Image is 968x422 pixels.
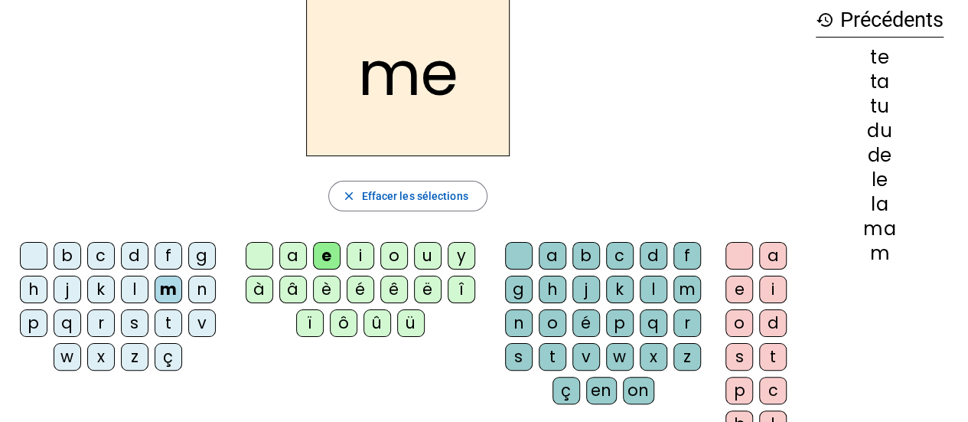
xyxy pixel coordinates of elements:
[188,242,216,270] div: g
[121,309,148,337] div: s
[54,343,81,371] div: w
[313,242,341,270] div: e
[363,309,391,337] div: û
[539,242,566,270] div: a
[121,242,148,270] div: d
[54,276,81,303] div: j
[572,309,600,337] div: é
[20,309,47,337] div: p
[759,343,787,371] div: t
[246,276,273,303] div: à
[572,343,600,371] div: v
[380,276,408,303] div: ê
[816,73,944,91] div: ta
[816,48,944,67] div: te
[328,181,487,211] button: Effacer les sélections
[20,276,47,303] div: h
[397,309,425,337] div: ü
[816,195,944,214] div: la
[725,276,753,303] div: e
[347,242,374,270] div: i
[279,242,307,270] div: a
[673,276,701,303] div: m
[673,309,701,337] div: r
[330,309,357,337] div: ô
[640,343,667,371] div: x
[816,171,944,189] div: le
[313,276,341,303] div: è
[539,309,566,337] div: o
[725,309,753,337] div: o
[121,343,148,371] div: z
[155,242,182,270] div: f
[87,242,115,270] div: c
[586,377,617,404] div: en
[759,242,787,270] div: a
[361,187,468,205] span: Effacer les sélections
[816,11,834,29] mat-icon: history
[505,309,533,337] div: n
[572,242,600,270] div: b
[552,377,580,404] div: ç
[816,220,944,238] div: ma
[414,276,442,303] div: ë
[816,3,944,38] h3: Précédents
[155,276,182,303] div: m
[155,343,182,371] div: ç
[121,276,148,303] div: l
[606,343,634,371] div: w
[279,276,307,303] div: â
[673,242,701,270] div: f
[725,377,753,404] div: p
[640,276,667,303] div: l
[606,309,634,337] div: p
[725,343,753,371] div: s
[296,309,324,337] div: ï
[759,276,787,303] div: i
[816,97,944,116] div: tu
[54,242,81,270] div: b
[640,242,667,270] div: d
[188,276,216,303] div: n
[505,343,533,371] div: s
[341,189,355,203] mat-icon: close
[188,309,216,337] div: v
[87,309,115,337] div: r
[347,276,374,303] div: é
[606,242,634,270] div: c
[155,309,182,337] div: t
[816,146,944,165] div: de
[505,276,533,303] div: g
[87,343,115,371] div: x
[606,276,634,303] div: k
[816,122,944,140] div: du
[572,276,600,303] div: j
[673,343,701,371] div: z
[87,276,115,303] div: k
[623,377,654,404] div: on
[54,309,81,337] div: q
[539,343,566,371] div: t
[448,276,475,303] div: î
[759,309,787,337] div: d
[380,242,408,270] div: o
[759,377,787,404] div: c
[414,242,442,270] div: u
[448,242,475,270] div: y
[539,276,566,303] div: h
[640,309,667,337] div: q
[816,244,944,263] div: m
